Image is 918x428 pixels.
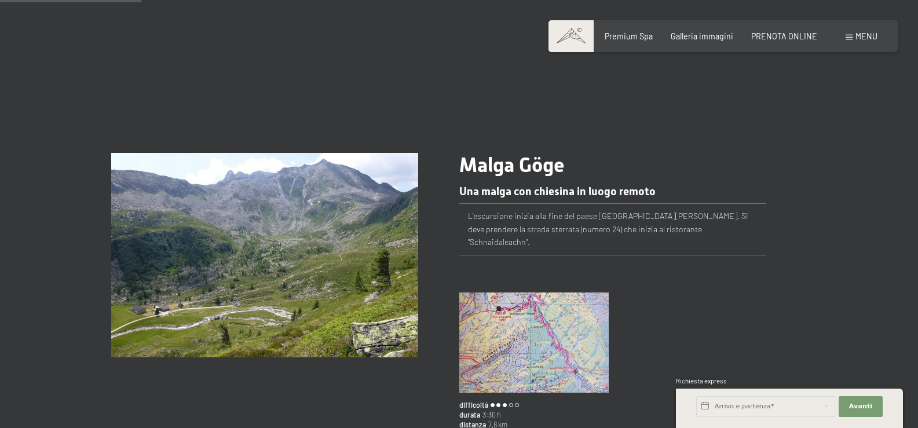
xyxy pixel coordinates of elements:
[468,210,758,249] p: L'escursione inizia alla fine del paese [GEOGRAPHIC_DATA][PERSON_NAME]. Si deve prendere la strad...
[459,410,480,420] span: durata
[855,31,877,41] span: Menu
[111,153,418,357] img: Malga Göge
[839,396,883,417] button: Avanti
[459,153,565,177] span: Malga Göge
[459,292,609,392] img: Malga Göge
[459,185,656,198] span: Una malga con chiesina in luogo remoto
[480,410,501,420] span: 3:30 h
[671,31,733,41] a: Galleria immagini
[751,31,817,41] a: PRENOTA ONLINE
[459,400,488,410] span: difficoltà
[849,402,872,411] span: Avanti
[676,377,727,385] span: Richiesta express
[605,31,653,41] a: Premium Spa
